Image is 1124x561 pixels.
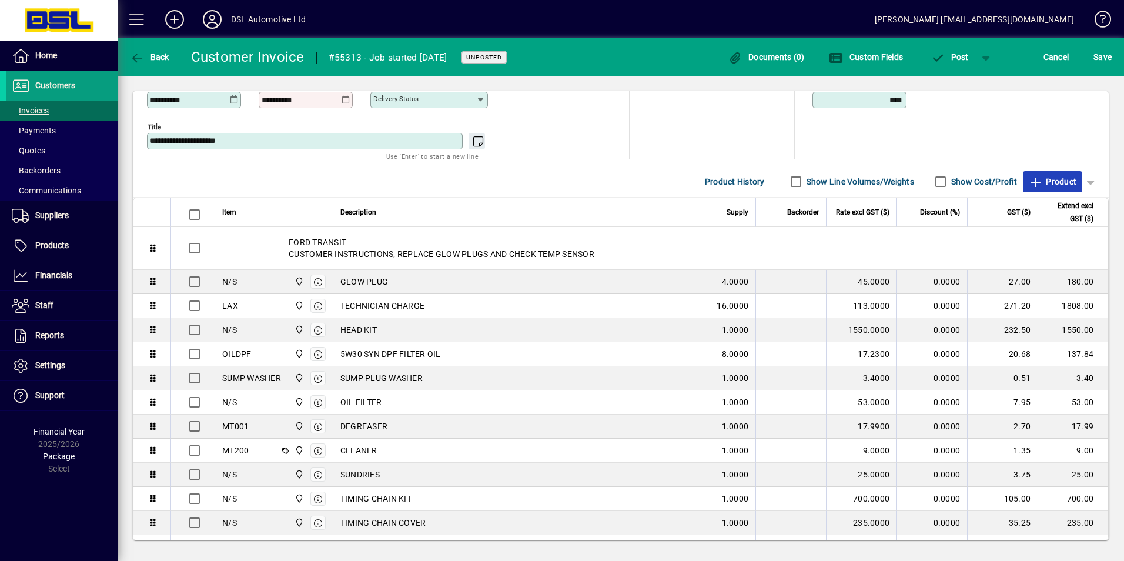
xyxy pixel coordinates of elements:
span: P [951,52,956,62]
span: Central [292,468,305,481]
div: N/S [222,469,237,480]
td: 1808.00 [1038,294,1108,318]
td: 137.84 [1038,342,1108,366]
div: 235.0000 [834,517,889,529]
span: Settings [35,360,65,370]
label: Show Cost/Profit [949,176,1017,188]
span: Financials [35,271,72,280]
span: CLEANER [340,445,377,456]
button: Product [1023,171,1082,192]
span: 1.0000 [722,324,749,336]
span: Central [292,420,305,433]
span: GLOW PLUG [340,276,388,288]
div: 45.0000 [834,276,889,288]
div: [PERSON_NAME] [EMAIL_ADDRESS][DOMAIN_NAME] [875,10,1074,29]
td: 700.00 [1038,487,1108,511]
span: OIL FILTER [340,396,382,408]
span: 1.0000 [722,396,749,408]
span: DEGREASER [340,420,387,432]
span: Back [130,52,169,62]
td: 20.68 [967,342,1038,366]
div: MT001 [222,420,249,432]
div: 1550.0000 [834,324,889,336]
app-page-header-button: Back [118,46,182,68]
td: 0.0000 [896,366,967,390]
div: N/S [222,493,237,505]
td: 232.50 [967,318,1038,342]
button: Back [127,46,172,68]
div: N/S [222,396,237,408]
button: Documents (0) [725,46,808,68]
span: 8.0000 [722,348,749,360]
span: Cancel [1043,48,1069,66]
div: 25.0000 [834,469,889,480]
span: Central [292,444,305,457]
div: Customer Invoice [191,48,305,66]
div: 17.9900 [834,420,889,432]
span: Product History [705,172,765,191]
span: SUMP PLUG WASHER [340,372,423,384]
div: 53.0000 [834,396,889,408]
span: 4.0000 [722,276,749,288]
td: 0.0000 [896,294,967,318]
div: 113.0000 [834,300,889,312]
a: Settings [6,351,118,380]
a: Home [6,41,118,71]
span: Central [292,516,305,529]
button: Custom Fields [826,46,906,68]
span: Extend excl GST ($) [1045,199,1093,225]
span: 1.0000 [722,420,749,432]
td: 0.0000 [896,342,967,366]
a: Payments [6,121,118,141]
td: 235.00 [1038,511,1108,535]
div: N/S [222,324,237,336]
td: 9.00 [1038,439,1108,463]
td: 2.70 [967,415,1038,439]
span: Staff [35,300,53,310]
span: Unposted [466,54,502,61]
span: Central [292,372,305,385]
div: MT200 [222,445,249,456]
span: Reports [35,330,64,340]
div: DSL Automotive Ltd [231,10,306,29]
button: Add [156,9,193,30]
span: Central [292,348,305,360]
button: Profile [193,9,231,30]
span: Financial Year [34,427,85,436]
td: 35.25 [967,511,1038,535]
span: Products [35,241,69,250]
span: Backorders [12,166,61,175]
div: FORD TRANSIT CUSTOMER INSTRUCTIONS, REPLACE GLOW PLUGS AND CHECK TEMP SENSOR [215,227,1108,269]
td: 27.00 [967,270,1038,294]
button: Save [1090,46,1115,68]
span: Discount (%) [920,206,960,219]
span: 1.0000 [722,493,749,505]
a: Reports [6,321,118,350]
td: 95.00 [1038,535,1108,559]
span: Central [292,396,305,409]
span: TIMING CHAIN COVER [340,517,426,529]
span: S [1093,52,1098,62]
div: 3.4000 [834,372,889,384]
span: ost [931,52,969,62]
span: 16.0000 [717,300,748,312]
span: ave [1093,48,1112,66]
td: 17.99 [1038,415,1108,439]
a: Communications [6,181,118,201]
td: 1550.00 [1038,318,1108,342]
span: 1.0000 [722,445,749,456]
span: GST ($) [1007,206,1031,219]
span: Central [292,492,305,505]
span: 1.0000 [722,469,749,480]
td: 0.0000 [896,415,967,439]
span: Customers [35,81,75,90]
a: Quotes [6,141,118,161]
td: 0.0000 [896,390,967,415]
div: LAX [222,300,238,312]
button: Cancel [1041,46,1072,68]
td: 0.0000 [896,439,967,463]
td: 3.40 [1038,366,1108,390]
span: Home [35,51,57,60]
span: Documents (0) [728,52,805,62]
div: #55313 - Job started [DATE] [329,48,447,67]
